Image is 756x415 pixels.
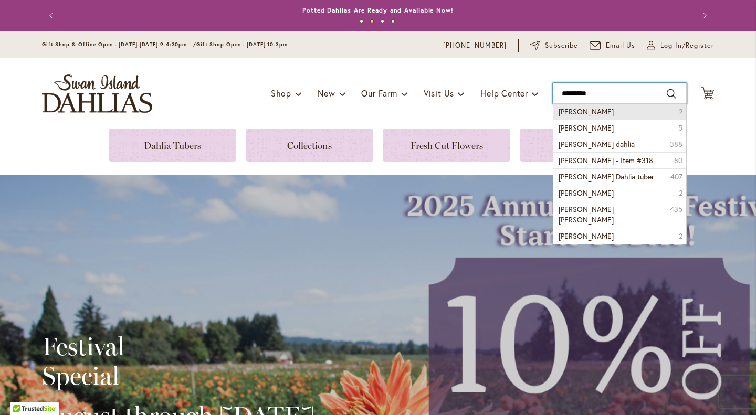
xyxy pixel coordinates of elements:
a: Email Us [590,40,636,51]
button: 1 of 4 [360,19,363,23]
span: [PERSON_NAME] [559,123,614,133]
a: store logo [42,74,152,113]
button: 4 of 4 [391,19,395,23]
span: 2 [679,231,682,241]
button: 2 of 4 [370,19,374,23]
a: Subscribe [530,40,578,51]
span: Help Center [480,88,528,99]
span: [PERSON_NAME] [559,231,614,241]
span: Email Us [606,40,636,51]
a: Potted Dahlias Are Ready and Available Now! [302,6,454,14]
h2: Festival Special [42,332,314,390]
a: [PHONE_NUMBER] [443,40,507,51]
span: Visit Us [424,88,454,99]
span: New [318,88,335,99]
span: 407 [670,172,682,182]
span: Gift Shop & Office Open - [DATE]-[DATE] 9-4:30pm / [42,41,196,48]
span: Log In/Register [660,40,714,51]
button: Search [667,86,676,102]
span: [PERSON_NAME] [559,188,614,198]
span: 435 [670,204,682,215]
span: Subscribe [545,40,578,51]
span: 2 [679,188,682,198]
span: [PERSON_NAME] - Item #318 [559,155,653,165]
span: Gift Shop Open - [DATE] 10-3pm [196,41,288,48]
a: Log In/Register [647,40,714,51]
button: Next [693,5,714,26]
span: 80 [674,155,682,166]
span: [PERSON_NAME] [559,107,614,116]
span: 2 [679,107,682,117]
span: 388 [670,139,682,150]
button: 3 of 4 [381,19,384,23]
span: [PERSON_NAME] dahlia [559,139,635,149]
span: Shop [271,88,291,99]
span: Our Farm [361,88,397,99]
span: [PERSON_NAME] Dahlia tuber [559,172,654,182]
button: Previous [42,5,63,26]
span: 5 [678,123,682,133]
span: [PERSON_NAME] [PERSON_NAME] [559,204,614,225]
